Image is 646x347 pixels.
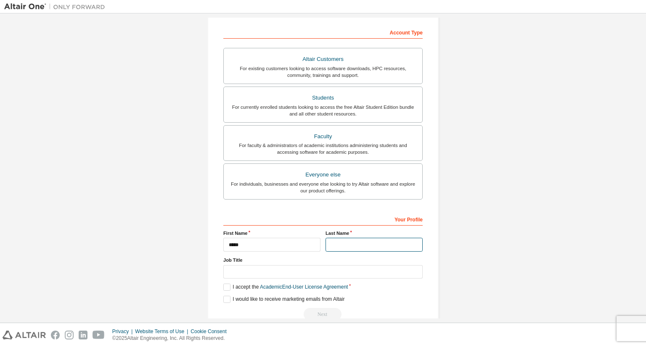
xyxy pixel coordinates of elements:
[223,284,348,291] label: I accept the
[229,181,417,194] div: For individuals, businesses and everyone else looking to try Altair software and explore our prod...
[3,331,46,339] img: altair_logo.svg
[229,104,417,117] div: For currently enrolled students looking to access the free Altair Student Edition bundle and all ...
[223,212,423,226] div: Your Profile
[326,230,423,237] label: Last Name
[65,331,74,339] img: instagram.svg
[4,3,109,11] img: Altair One
[223,25,423,39] div: Account Type
[229,131,417,142] div: Faculty
[229,65,417,79] div: For existing customers looking to access software downloads, HPC resources, community, trainings ...
[229,53,417,65] div: Altair Customers
[223,308,423,321] div: Read and acccept EULA to continue
[191,328,231,335] div: Cookie Consent
[79,331,87,339] img: linkedin.svg
[223,230,320,237] label: First Name
[229,142,417,155] div: For faculty & administrators of academic institutions administering students and accessing softwa...
[229,169,417,181] div: Everyone else
[51,331,60,339] img: facebook.svg
[112,335,232,342] p: © 2025 Altair Engineering, Inc. All Rights Reserved.
[93,331,105,339] img: youtube.svg
[112,328,135,335] div: Privacy
[223,296,344,303] label: I would like to receive marketing emails from Altair
[135,328,191,335] div: Website Terms of Use
[223,257,423,263] label: Job Title
[229,92,417,104] div: Students
[260,284,348,290] a: Academic End-User License Agreement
